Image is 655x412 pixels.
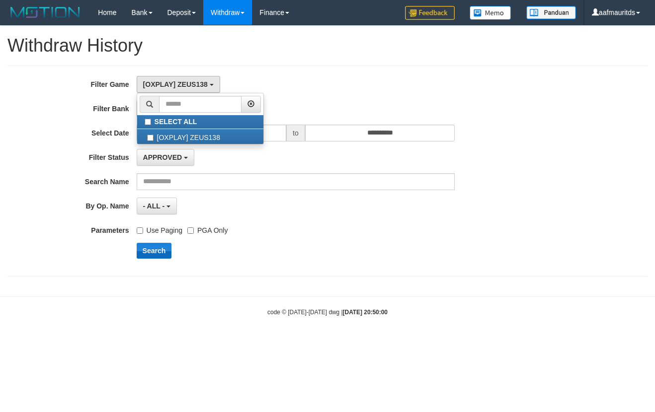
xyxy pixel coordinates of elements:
input: SELECT ALL [145,119,151,125]
img: panduan.png [526,6,576,19]
input: Use Paging [137,227,143,234]
img: Feedback.jpg [405,6,455,20]
img: Button%20Memo.svg [470,6,511,20]
label: PGA Only [187,222,228,235]
button: Search [137,243,172,259]
span: to [286,125,305,141]
img: MOTION_logo.png [7,5,83,20]
span: APPROVED [143,153,182,161]
span: [OXPLAY] ZEUS138 [143,80,208,88]
button: APPROVED [137,149,194,166]
input: PGA Only [187,227,194,234]
label: SELECT ALL [137,115,263,129]
strong: [DATE] 20:50:00 [343,309,388,316]
label: Use Paging [137,222,182,235]
h1: Withdraw History [7,36,648,56]
label: [OXPLAY] ZEUS138 [137,129,263,144]
span: - ALL - [143,202,165,210]
button: - ALL - [137,198,177,214]
button: [OXPLAY] ZEUS138 [137,76,220,93]
input: [OXPLAY] ZEUS138 [147,135,154,141]
small: code © [DATE]-[DATE] dwg | [267,309,388,316]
